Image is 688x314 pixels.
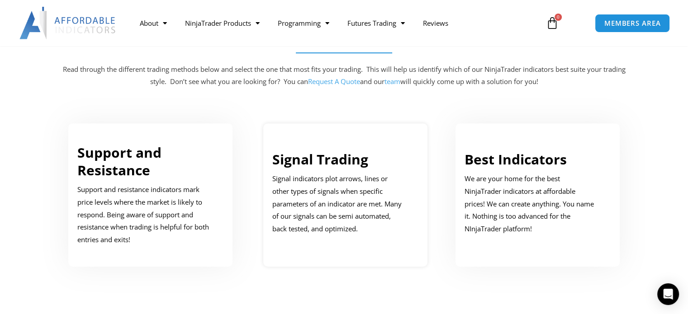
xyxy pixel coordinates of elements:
a: NinjaTrader Products [176,13,269,33]
nav: Menu [131,13,537,33]
a: Programming [269,13,338,33]
a: About [131,13,176,33]
a: MEMBERS AREA [595,14,670,33]
div: Open Intercom Messenger [657,283,679,305]
a: Support and Resistance [77,143,161,179]
a: team [384,77,400,86]
img: LogoAI | Affordable Indicators – NinjaTrader [19,7,117,39]
a: Reviews [414,13,457,33]
p: We are your home for the best NinjaTrader indicators at affordable prices! We can create anything... [465,173,598,235]
a: Signal Trading [272,150,368,169]
p: Signal indicators plot arrows, lines or other types of signals when specific parameters of an ind... [272,173,405,235]
span: MEMBERS AREA [604,20,661,27]
p: Support and resistance indicators mark price levels where the market is likely to respond. Being ... [77,183,210,246]
a: Best Indicators [465,150,567,169]
span: 0 [555,14,562,21]
p: Read through the different trading methods below and select the one that most fits your trading. ... [62,63,627,89]
a: Request A Quote [308,77,360,86]
a: 0 [532,10,572,36]
a: Futures Trading [338,13,414,33]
